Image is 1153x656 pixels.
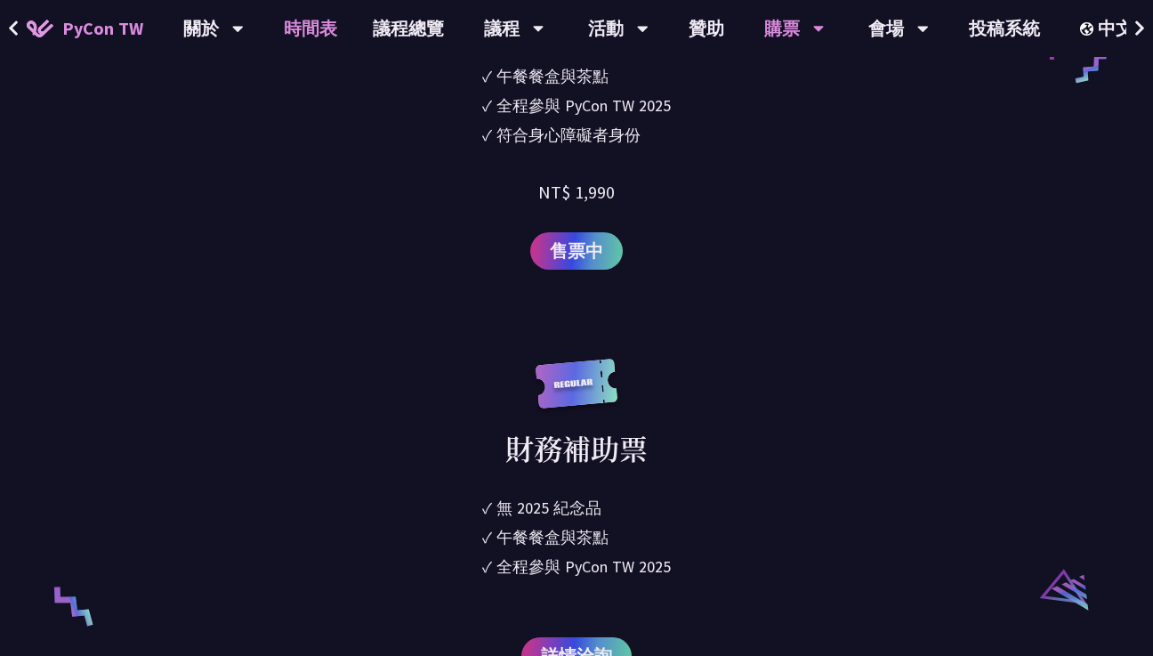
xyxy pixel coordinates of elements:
img: Home icon of PyCon TW 2025 [27,20,53,37]
div: 全程參與 PyCon TW 2025 [496,555,671,579]
li: ✓ [482,64,671,88]
div: 無 2025 紀念品 [496,496,601,520]
li: ✓ [482,496,671,520]
li: ✓ [482,555,671,579]
img: regular.8f272d9.svg [532,359,621,427]
img: Locale Icon [1080,22,1098,36]
div: 財務補助票 [505,426,648,469]
span: PyCon TW [62,15,143,42]
span: 售票中 [550,238,603,264]
div: 全程參與 PyCon TW 2025 [496,93,671,117]
a: PyCon TW [9,6,161,51]
div: 符合身心障礙者身份 [496,123,641,147]
a: 售票中 [530,232,623,270]
li: ✓ [482,123,671,147]
div: NT$ 1,990 [538,179,615,206]
li: ✓ [482,525,671,549]
div: 午餐餐盒與茶點 [496,525,609,549]
div: 午餐餐盒與茶點 [496,64,609,88]
li: ✓ [482,93,671,117]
